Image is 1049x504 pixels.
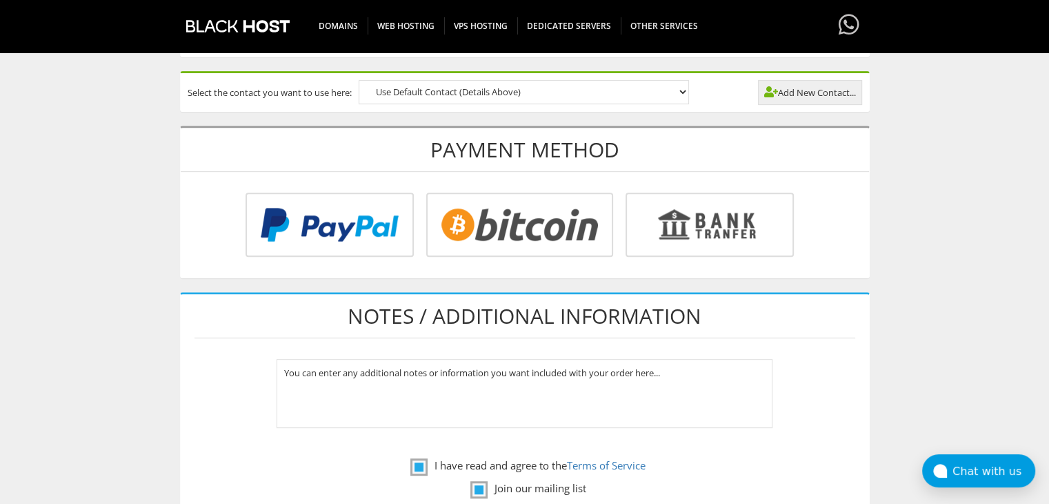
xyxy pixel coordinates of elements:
img: Bitcoin.png [426,193,613,257]
span: DOMAINS [309,17,368,35]
textarea: You can enter any additional notes or information you want included with your order here... [277,359,772,428]
span: VPS HOSTING [444,17,518,35]
span: DEDICATED SERVERS [517,17,621,35]
label: I have read and agree to the [410,457,646,474]
div: Select the contact you want to use here: [181,73,869,111]
img: Bank%20Transfer.png [626,193,794,257]
h1: Payment Method [181,128,869,172]
span: WEB HOSTING [368,17,445,35]
label: Join our mailing list [470,480,586,497]
h1: Notes / Additional Information [194,294,855,338]
div: Chat with us [952,465,1035,478]
img: PayPal.png [246,193,414,257]
a: Add New Contact... [758,80,862,105]
button: Chat with us [922,454,1035,487]
span: OTHER SERVICES [621,17,708,35]
a: Terms of Service [567,458,646,472]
